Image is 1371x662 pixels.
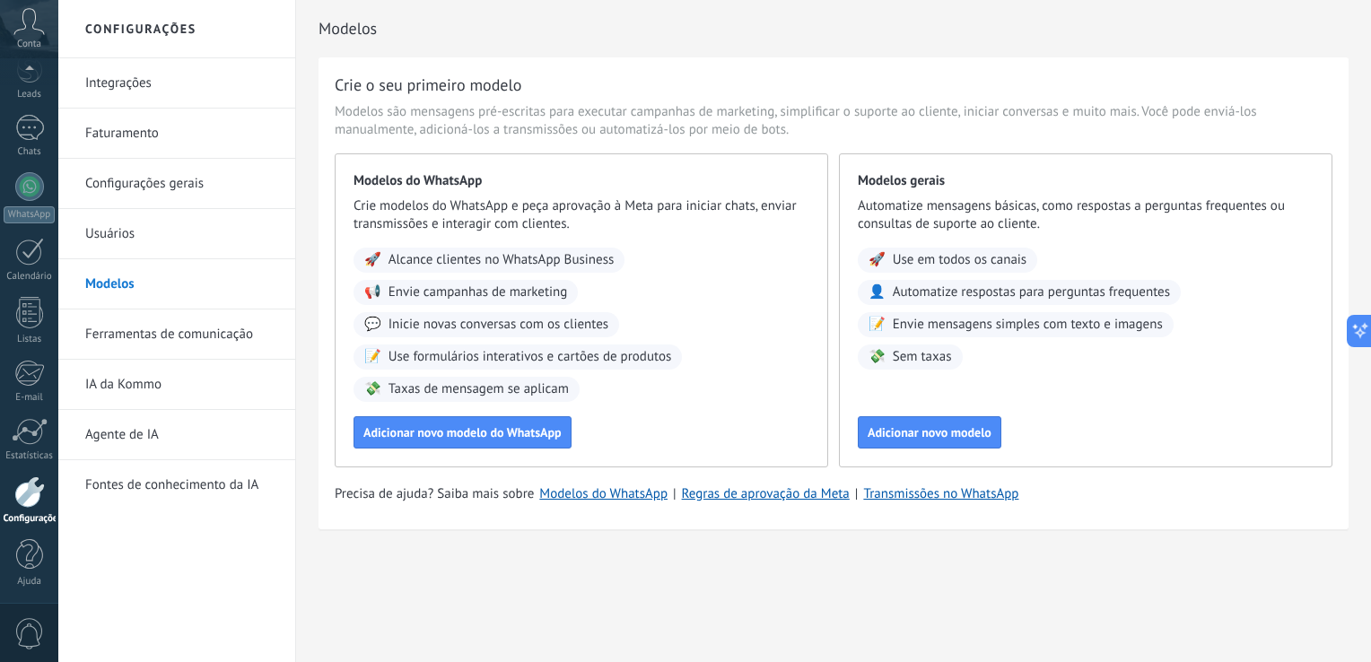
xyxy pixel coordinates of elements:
div: | | [335,485,1332,503]
span: Alcance clientes no WhatsApp Business [389,251,615,269]
button: Adicionar novo modelo do WhatsApp [354,416,572,449]
span: Adicionar novo modelo do WhatsApp [363,426,562,439]
div: WhatsApp [4,206,55,223]
a: Agente de IA [85,410,277,460]
span: Taxas de mensagem se aplicam [389,380,569,398]
li: Faturamento [58,109,295,159]
div: Listas [4,334,56,345]
div: Leads [4,89,56,100]
a: Transmissões no WhatsApp [863,485,1018,502]
a: Modelos do WhatsApp [539,485,668,502]
span: 💸 [364,380,381,398]
span: Envie mensagens simples com texto e imagens [893,316,1163,334]
span: Automatize respostas para perguntas frequentes [893,283,1170,301]
div: Configurações [4,513,56,525]
a: Faturamento [85,109,277,159]
span: 💸 [869,348,886,366]
span: Use em todos os canais [893,251,1026,269]
span: 👤 [869,283,886,301]
a: Integrações [85,58,277,109]
span: 📝 [364,348,381,366]
li: Usuários [58,209,295,259]
a: IA da Kommo [85,360,277,410]
span: 💬 [364,316,381,334]
li: Fontes de conhecimento da IA [58,460,295,510]
div: Ajuda [4,576,56,588]
span: Envie campanhas de marketing [389,283,568,301]
span: Crie modelos do WhatsApp e peça aprovação à Meta para iniciar chats, enviar transmissões e intera... [354,197,809,233]
div: E-mail [4,392,56,404]
span: 📝 [869,316,886,334]
h3: Crie o seu primeiro modelo [335,74,521,96]
a: Configurações gerais [85,159,277,209]
span: Precisa de ajuda? Saiba mais sobre [335,485,534,503]
span: Modelos gerais [858,172,1314,190]
li: Modelos [58,259,295,309]
li: Configurações gerais [58,159,295,209]
a: Modelos [85,259,277,309]
span: Adicionar novo modelo [868,426,991,439]
div: Estatísticas [4,450,56,462]
span: 🚀 [364,251,381,269]
span: Sem taxas [893,348,952,366]
a: Ferramentas de comunicação [85,309,277,360]
span: Modelos são mensagens pré-escritas para executar campanhas de marketing, simplificar o suporte ao... [335,103,1332,139]
a: Fontes de conhecimento da IA [85,460,277,510]
span: Use formulários interativos e cartões de produtos [389,348,672,366]
span: Automatize mensagens básicas, como respostas a perguntas frequentes ou consultas de suporte ao cl... [858,197,1314,233]
li: Agente de IA [58,410,295,460]
a: Regras de aprovação da Meta [682,485,850,502]
li: IA da Kommo [58,360,295,410]
div: Chats [4,146,56,158]
span: 🚀 [869,251,886,269]
span: Inicie novas conversas com os clientes [389,316,608,334]
li: Ferramentas de comunicação [58,309,295,360]
span: Conta [17,39,41,50]
a: Usuários [85,209,277,259]
button: Adicionar novo modelo [858,416,1001,449]
div: Calendário [4,271,56,283]
span: Modelos do WhatsApp [354,172,809,190]
span: 📢 [364,283,381,301]
h2: Modelos [319,11,1349,47]
li: Integrações [58,58,295,109]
